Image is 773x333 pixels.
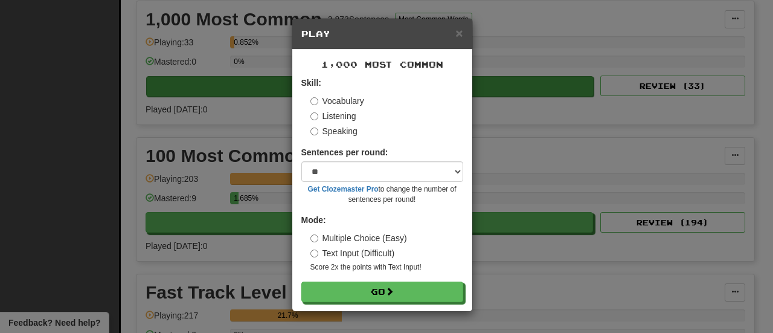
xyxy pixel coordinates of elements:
label: Listening [310,110,356,122]
input: Multiple Choice (Easy) [310,234,318,242]
h5: Play [301,28,463,40]
span: 1,000 Most Common [321,59,443,70]
small: to change the number of sentences per round! [301,184,463,205]
button: Close [455,27,463,39]
input: Listening [310,112,318,120]
input: Vocabulary [310,97,318,105]
label: Sentences per round: [301,146,388,158]
label: Vocabulary [310,95,364,107]
strong: Skill: [301,78,321,88]
strong: Mode: [301,215,326,225]
a: Get Clozemaster Pro [308,185,379,193]
input: Speaking [310,128,318,135]
label: Text Input (Difficult) [310,247,395,259]
button: Go [301,282,463,302]
small: Score 2x the points with Text Input ! [310,262,463,273]
input: Text Input (Difficult) [310,250,318,257]
label: Speaking [310,125,358,137]
span: × [455,26,463,40]
label: Multiple Choice (Easy) [310,232,407,244]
